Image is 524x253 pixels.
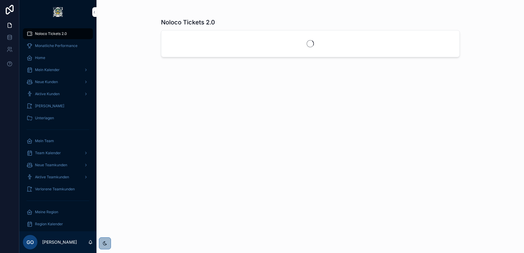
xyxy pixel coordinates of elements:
a: Meine Region [23,207,93,217]
span: Home [35,55,45,60]
a: Verlorene Teamkunden [23,184,93,195]
span: Noloco Tickets 2.0 [35,31,67,36]
img: App logo [53,7,63,17]
a: Aktive Teamkunden [23,172,93,183]
p: [PERSON_NAME] [42,239,77,245]
a: Mein Kalender [23,64,93,75]
span: GO [27,239,34,246]
a: Team Kalender [23,148,93,158]
span: Monatliche Performance [35,43,77,48]
span: Neue Teamkunden [35,163,67,167]
a: Noloco Tickets 2.0 [23,28,93,39]
span: Mein Team [35,139,54,143]
div: scrollable content [19,24,96,231]
a: Unterlagen [23,113,93,123]
a: Home [23,52,93,63]
span: Verlorene Teamkunden [35,187,75,192]
a: Neue Kunden [23,77,93,87]
span: Aktive Teamkunden [35,175,69,180]
a: Neue Teamkunden [23,160,93,170]
a: Region Kalender [23,219,93,230]
span: Unterlagen [35,116,54,120]
span: Mein Kalender [35,67,60,72]
span: Neue Kunden [35,80,58,84]
a: [PERSON_NAME] [23,101,93,111]
a: Monatliche Performance [23,40,93,51]
h1: Noloco Tickets 2.0 [161,18,215,27]
span: Team Kalender [35,151,61,155]
span: Region Kalender [35,222,63,226]
span: Aktive Kunden [35,92,60,96]
a: Aktive Kunden [23,89,93,99]
a: Mein Team [23,136,93,146]
span: [PERSON_NAME] [35,104,64,108]
span: Meine Region [35,210,58,214]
